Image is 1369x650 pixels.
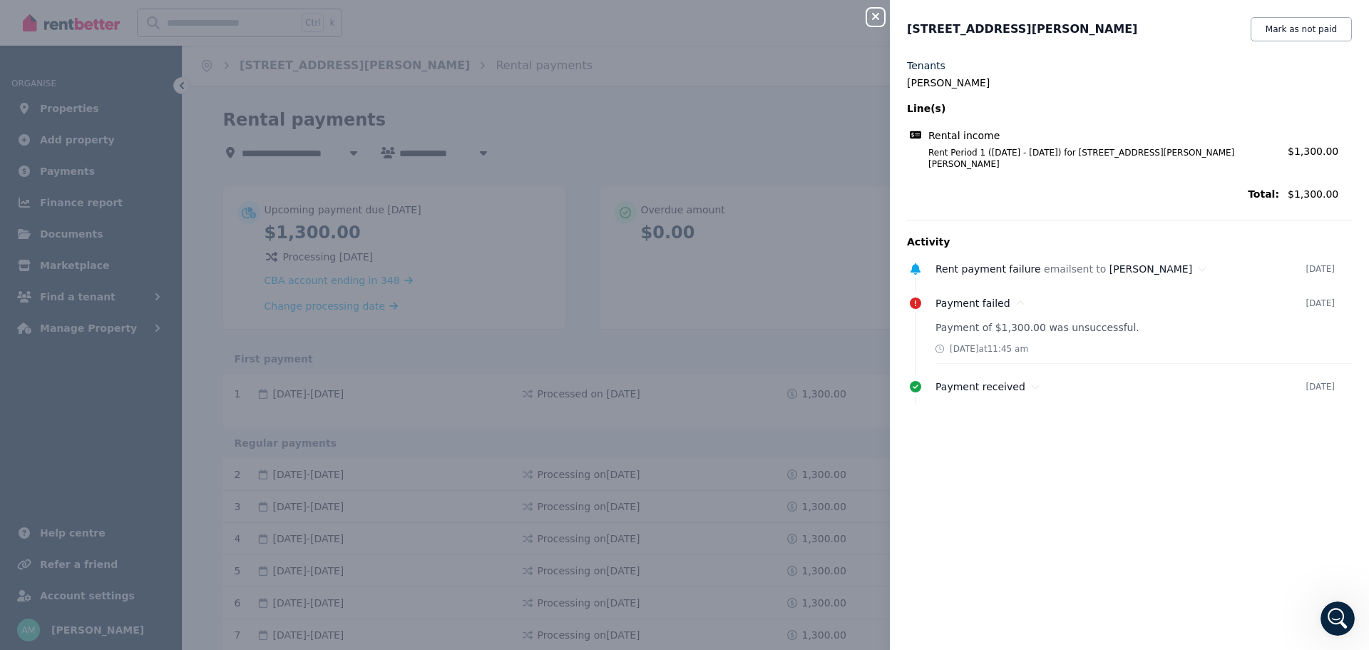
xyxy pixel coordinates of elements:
[23,128,255,153] b: For tenants having trouble with payment setup:
[907,101,1279,116] span: Line(s)
[935,381,1025,392] span: Payment received
[950,343,1028,355] span: [DATE] at 11:45 am
[34,234,262,260] li: Enter their bank account or card details and complete verification
[935,262,1306,276] div: email sent to
[22,467,34,479] button: Emoji picker
[1306,381,1335,392] time: [DATE]
[907,59,945,73] label: Tenants
[1109,263,1192,275] span: [PERSON_NAME]
[11,70,274,544] div: The RentBetter Team says…
[245,462,267,484] button: Send a message…
[23,332,170,357] a: [EMAIL_ADDRESS][DOMAIN_NAME]
[1251,17,1352,41] button: Mark as not paid
[41,8,63,31] img: Profile image for The RentBetter Team
[911,147,1279,170] span: Rent Period 1 ([DATE] - [DATE]) for [STREET_ADDRESS][PERSON_NAME][PERSON_NAME]
[23,268,183,280] b: If they're still having issues:
[935,320,1352,335] p: Payment of $1,300.00 was unsuccessful.
[1288,187,1352,201] span: $1,300.00
[935,263,1041,275] span: Rent payment failure
[34,217,262,230] li: Click the "Add payment method" button
[928,128,1000,143] span: Rental income
[23,367,152,378] b: For existing tenancies:
[9,6,36,33] button: go back
[1321,601,1355,636] iframe: Intercom live chat
[23,289,262,359] div: If your tenant continues to have trouble verifying their payment method, they should reach out to...
[23,78,262,121] div: I can't reset payment setups directly, but I can guide you on how to help your tenant resolve thi...
[907,187,1279,201] span: Total:
[12,437,273,462] textarea: Message…
[69,14,188,24] h1: The RentBetter Team
[142,250,153,261] a: Source reference 9597150:
[1288,146,1338,157] span: $1,300.00
[907,21,1137,38] span: [STREET_ADDRESS][PERSON_NAME]
[34,183,262,197] li: Log into their RentBetter account
[130,404,155,428] button: Scroll to bottom
[907,235,1352,249] p: Activity
[907,76,1352,90] legend: [PERSON_NAME]
[34,200,262,214] li: Go to their tenant dashboard
[1306,263,1335,275] time: [DATE]
[249,6,276,33] button: Home
[23,387,262,471] div: If your tenancy is still in the onboarding stage, you can make changes by clicking the "Edit" but...
[23,163,262,177] div: Your tenant should first try these steps:
[935,298,1010,309] span: Payment failed
[11,70,274,543] div: I can't reset payment setups directly, but I can guide you on how to help your tenant resolve thi...
[1306,298,1335,309] time: [DATE]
